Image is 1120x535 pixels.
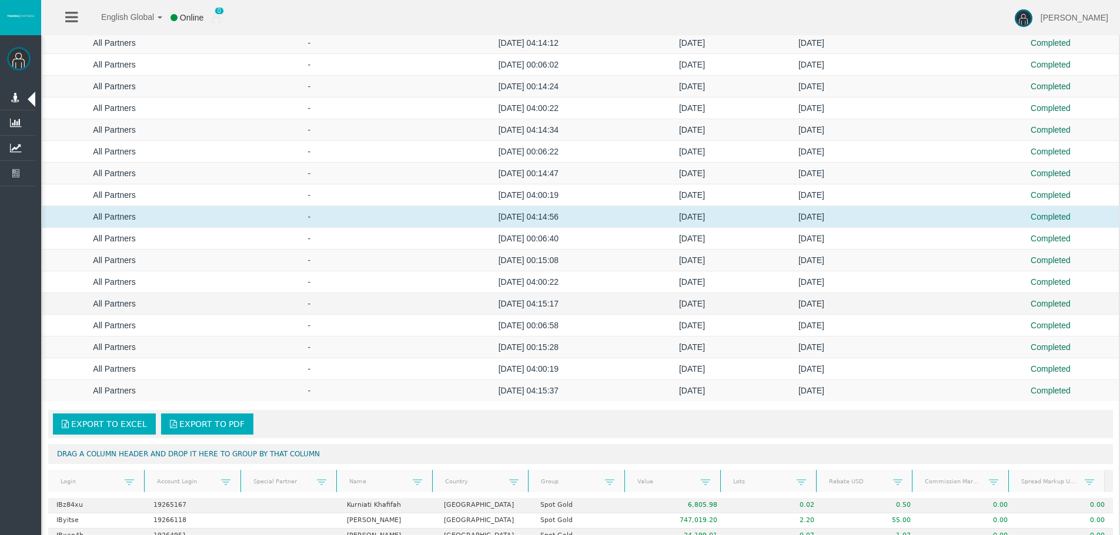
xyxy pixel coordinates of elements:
[759,32,864,54] td: [DATE]
[982,380,1119,402] td: Completed
[629,513,726,529] td: 747,019.20
[53,473,125,489] a: Login
[186,358,432,380] td: -
[625,358,759,380] td: [DATE]
[86,12,154,22] span: English Global
[42,119,186,141] td: All Partners
[920,513,1017,529] td: 0.00
[532,498,629,513] td: Spot Gold
[432,358,625,380] td: [DATE] 04:00:19
[759,358,864,380] td: [DATE]
[625,119,759,141] td: [DATE]
[42,141,186,163] td: All Partners
[432,228,625,250] td: [DATE] 00:06:40
[150,473,221,489] a: Account Login
[625,163,759,184] td: [DATE]
[339,513,436,529] td: [PERSON_NAME]
[145,498,242,513] td: 19265167
[1016,513,1113,529] td: 0.00
[186,315,432,337] td: -
[982,206,1119,228] td: Completed
[432,380,625,402] td: [DATE] 04:15:37
[42,250,186,271] td: All Partners
[339,498,436,513] td: Kurniati Khafifah
[759,76,864,97] td: [DATE]
[726,473,797,489] a: Lots
[822,473,893,489] a: Rebate USD
[1041,13,1108,22] span: [PERSON_NAME]
[759,293,864,315] td: [DATE]
[432,337,625,358] td: [DATE] 00:15:28
[625,250,759,271] td: [DATE]
[759,228,864,250] td: [DATE]
[436,513,533,529] td: [GEOGRAPHIC_DATA]
[823,513,920,529] td: 55.00
[823,498,920,513] td: 0.50
[186,97,432,119] td: -
[186,380,432,402] td: -
[342,473,413,489] a: Name
[759,54,864,76] td: [DATE]
[759,206,864,228] td: [DATE]
[982,228,1119,250] td: Completed
[186,250,432,271] td: -
[432,206,625,228] td: [DATE] 04:14:56
[759,119,864,141] td: [DATE]
[186,228,432,250] td: -
[982,76,1119,97] td: Completed
[625,54,759,76] td: [DATE]
[432,32,625,54] td: [DATE] 04:14:12
[432,119,625,141] td: [DATE] 04:14:34
[759,271,864,293] td: [DATE]
[432,54,625,76] td: [DATE] 00:06:02
[432,293,625,315] td: [DATE] 04:15:17
[625,315,759,337] td: [DATE]
[42,54,186,76] td: All Partners
[759,380,864,402] td: [DATE]
[437,473,509,489] a: Country
[982,271,1119,293] td: Completed
[161,413,253,435] a: Export to PDF
[759,184,864,206] td: [DATE]
[432,184,625,206] td: [DATE] 04:00:19
[625,271,759,293] td: [DATE]
[432,76,625,97] td: [DATE] 00:14:24
[42,76,186,97] td: All Partners
[625,228,759,250] td: [DATE]
[186,293,432,315] td: -
[186,76,432,97] td: -
[186,206,432,228] td: -
[432,271,625,293] td: [DATE] 04:00:22
[71,419,147,429] span: Export to Excel
[212,12,221,24] img: user_small.png
[630,473,701,489] a: Value
[186,271,432,293] td: -
[432,250,625,271] td: [DATE] 00:15:08
[42,380,186,402] td: All Partners
[726,498,823,513] td: 0.02
[186,119,432,141] td: -
[625,293,759,315] td: [DATE]
[145,513,242,529] td: 19266118
[6,14,35,18] img: logo.svg
[759,337,864,358] td: [DATE]
[42,337,186,358] td: All Partners
[48,513,145,529] td: IByitse
[432,163,625,184] td: [DATE] 00:14:47
[982,358,1119,380] td: Completed
[436,498,533,513] td: [GEOGRAPHIC_DATA]
[186,32,432,54] td: -
[629,498,726,513] td: 6,805.98
[625,184,759,206] td: [DATE]
[625,380,759,402] td: [DATE]
[982,293,1119,315] td: Completed
[1014,473,1085,489] a: Spread Markup USD
[42,163,186,184] td: All Partners
[42,293,186,315] td: All Partners
[48,498,145,513] td: IBz84xu
[920,498,1017,513] td: 0.00
[48,444,1113,464] div: Drag a column header and drop it here to group by that column
[215,7,224,15] span: 0
[186,54,432,76] td: -
[53,413,156,435] a: Export to Excel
